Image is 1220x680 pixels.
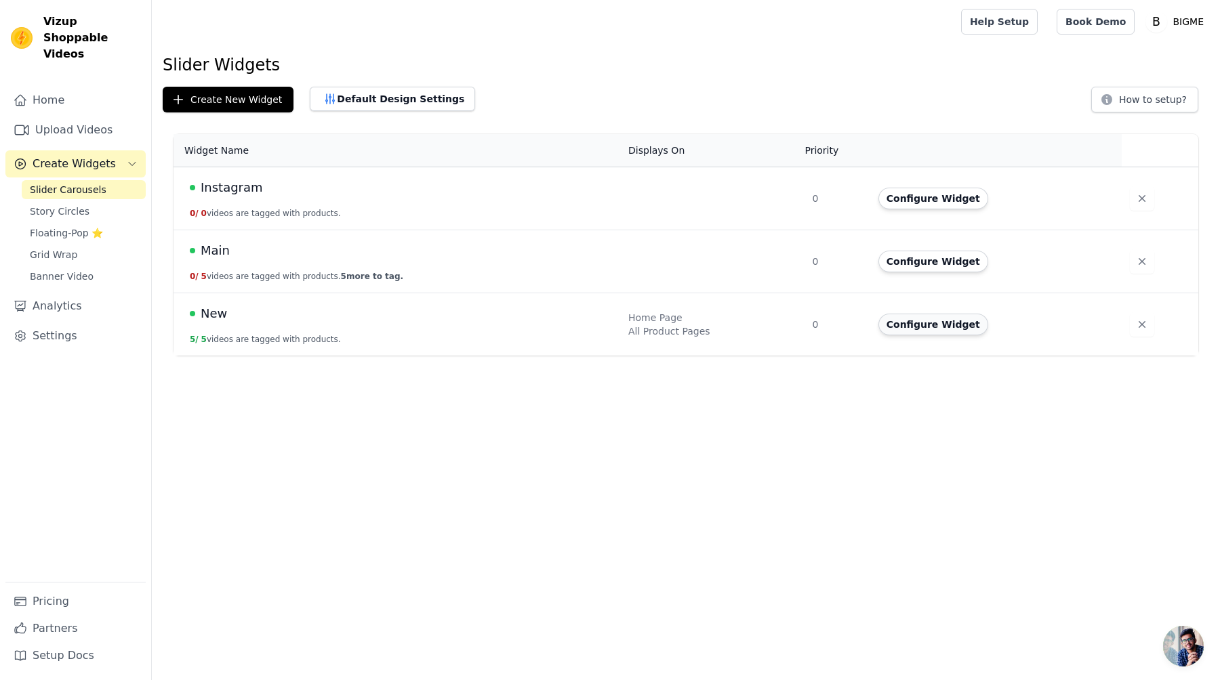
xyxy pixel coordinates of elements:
[174,134,620,167] th: Widget Name
[628,311,796,324] div: Home Page
[190,334,341,345] button: 5/ 5videos are tagged with products.
[628,324,796,338] div: All Product Pages
[961,9,1038,35] a: Help Setup
[5,588,146,615] a: Pricing
[804,293,870,356] td: 0
[190,209,199,218] span: 0 /
[5,615,146,642] a: Partners
[5,322,146,349] a: Settings
[190,208,341,219] button: 0/ 0videos are tagged with products.
[30,248,77,261] span: Grid Wrap
[1130,186,1154,211] button: Delete widget
[341,272,403,281] span: 5 more to tag.
[1091,96,1198,109] a: How to setup?
[878,251,988,272] button: Configure Widget
[201,178,263,197] span: Instagram
[5,642,146,669] a: Setup Docs
[878,314,988,335] button: Configure Widget
[43,14,140,62] span: Vizup Shoppable Videos
[30,270,94,283] span: Banner Video
[1163,626,1204,666] a: Open chat
[1091,87,1198,112] button: How to setup?
[5,87,146,114] a: Home
[201,304,227,323] span: New
[22,224,146,242] a: Floating-Pop ⭐
[201,335,207,344] span: 5
[22,180,146,199] a: Slider Carousels
[804,167,870,230] td: 0
[5,150,146,177] button: Create Widgets
[190,311,195,316] span: Live Published
[1057,9,1135,35] a: Book Demo
[163,54,1209,76] h1: Slider Widgets
[310,87,475,111] button: Default Design Settings
[201,272,207,281] span: 5
[22,245,146,264] a: Grid Wrap
[22,267,146,286] a: Banner Video
[620,134,804,167] th: Displays On
[201,209,207,218] span: 0
[5,116,146,144] a: Upload Videos
[804,230,870,293] td: 0
[878,188,988,209] button: Configure Widget
[190,271,403,282] button: 0/ 5videos are tagged with products.5more to tag.
[190,248,195,253] span: Live Published
[30,226,103,240] span: Floating-Pop ⭐
[30,205,89,218] span: Story Circles
[30,183,106,196] span: Slider Carousels
[33,156,116,172] span: Create Widgets
[190,272,199,281] span: 0 /
[1153,15,1161,28] text: B
[11,27,33,49] img: Vizup
[804,134,870,167] th: Priority
[190,185,195,190] span: Live Published
[1130,249,1154,274] button: Delete widget
[1145,9,1209,34] button: B BIGME
[22,202,146,221] a: Story Circles
[190,335,199,344] span: 5 /
[5,293,146,320] a: Analytics
[201,241,230,260] span: Main
[163,87,293,112] button: Create New Widget
[1130,312,1154,337] button: Delete widget
[1167,9,1209,34] p: BIGME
